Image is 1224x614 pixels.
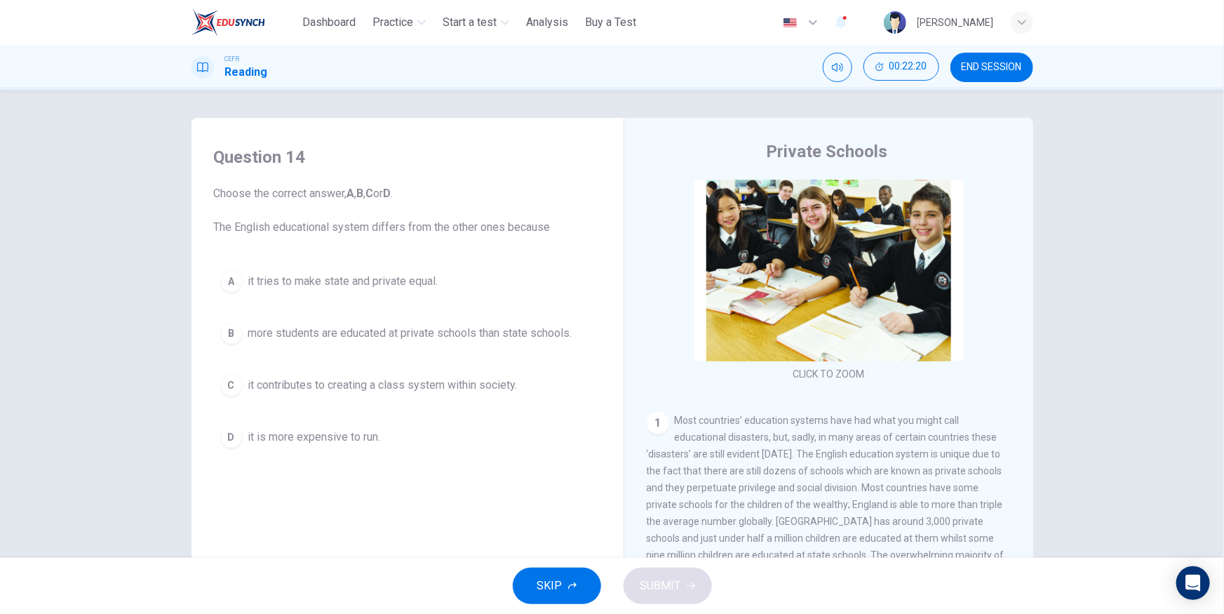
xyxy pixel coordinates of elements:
div: Open Intercom Messenger [1176,566,1210,600]
button: Bmore students are educated at private schools than state schools. [214,316,601,351]
h4: Question 14 [214,146,601,168]
span: it tries to make state and private equal. [248,273,438,290]
b: D [384,187,391,200]
div: B [220,322,243,345]
span: Dashboard [302,14,356,31]
span: SKIP [537,576,563,596]
button: END SESSION [950,53,1033,82]
h1: Reading [225,64,268,81]
span: Start a test [443,14,497,31]
h4: Private Schools [766,140,887,163]
span: Practice [372,14,413,31]
button: Dit is more expensive to run. [214,420,601,455]
b: B [357,187,364,200]
img: ELTC logo [191,8,265,36]
button: SKIP [513,568,601,604]
img: Profile picture [884,11,906,34]
div: Hide [863,53,939,82]
button: Buy a Test [579,10,642,35]
img: en [781,18,799,28]
div: A [220,270,243,293]
div: [PERSON_NAME] [917,14,994,31]
div: D [220,426,243,448]
button: Dashboard [297,10,361,35]
button: 00:22:20 [863,53,939,81]
span: Most countries’ education systems have had what you might call educational disasters, but, sadly,... [647,415,1004,578]
b: C [366,187,374,200]
div: 1 [647,412,669,434]
span: it contributes to creating a class system within society. [248,377,518,394]
button: Start a test [437,10,515,35]
span: more students are educated at private schools than state schools. [248,325,572,342]
button: Analysis [520,10,574,35]
div: Mute [823,53,852,82]
span: Analysis [526,14,568,31]
b: A [347,187,355,200]
div: C [220,374,243,396]
span: Choose the correct answer, , , or . The English educational system differs from the other ones be... [214,185,601,236]
a: ELTC logo [191,8,297,36]
span: END SESSION [962,62,1022,73]
span: Buy a Test [585,14,636,31]
span: CEFR [225,54,240,64]
button: Practice [367,10,431,35]
span: it is more expensive to run. [248,429,381,446]
button: Ait tries to make state and private equal. [214,264,601,299]
button: Cit contributes to creating a class system within society. [214,368,601,403]
span: 00:22:20 [889,61,927,72]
